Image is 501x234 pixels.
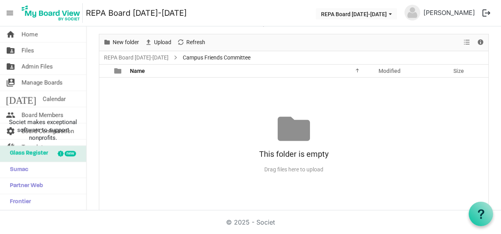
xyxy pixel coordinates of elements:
[100,34,142,51] div: New folder
[99,145,488,163] div: This folder is empty
[6,59,15,74] span: folder_shared
[2,6,17,20] span: menu
[379,68,401,74] span: Modified
[19,3,86,23] a: My Board View Logo
[460,34,474,51] div: View
[181,53,252,63] span: Campus Friends Committee
[142,34,174,51] div: Upload
[6,91,36,107] span: [DATE]
[143,37,173,47] button: Upload
[22,75,63,91] span: Manage Boards
[478,5,495,21] button: logout
[6,75,15,91] span: switch_account
[99,163,488,176] div: Drag files here to upload
[22,43,34,58] span: Files
[475,37,486,47] button: Details
[65,151,76,156] div: new
[226,218,275,226] a: © 2025 - Societ
[420,5,478,20] a: [PERSON_NAME]
[462,37,471,47] button: View dropdownbutton
[174,34,208,51] div: Refresh
[130,68,145,74] span: Name
[112,37,140,47] span: New folder
[153,37,172,47] span: Upload
[22,107,63,123] span: Board Members
[6,194,31,210] span: Frontier
[22,26,38,42] span: Home
[6,43,15,58] span: folder_shared
[86,5,187,21] a: REPA Board [DATE]-[DATE]
[474,34,487,51] div: Details
[4,118,83,142] span: Societ makes exceptional software to support nonprofits.
[102,37,141,47] button: New folder
[6,107,15,123] span: people
[6,146,48,162] span: Glass Register
[405,5,420,20] img: no-profile-picture.svg
[19,3,83,23] img: My Board View Logo
[186,37,206,47] span: Refresh
[6,26,15,42] span: home
[6,162,28,178] span: Sumac
[453,68,464,74] span: Size
[316,8,397,19] button: REPA Board 2025-2026 dropdownbutton
[6,178,43,194] span: Partner Web
[176,37,207,47] button: Refresh
[43,91,66,107] span: Calendar
[102,53,170,63] a: REPA Board [DATE]-[DATE]
[22,59,53,74] span: Admin Files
